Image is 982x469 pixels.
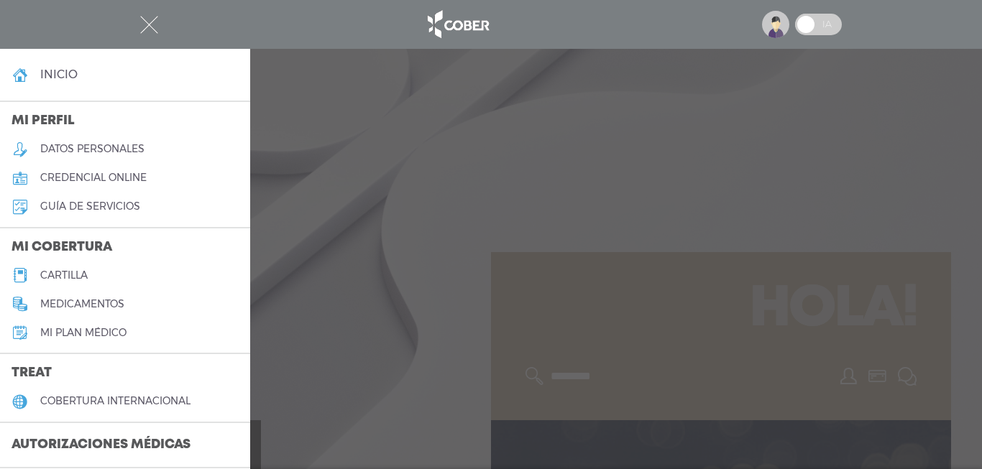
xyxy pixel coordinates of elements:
img: logo_cober_home-white.png [420,7,495,42]
h5: datos personales [40,143,144,155]
h5: cartilla [40,269,88,282]
h5: medicamentos [40,298,124,310]
img: Cober_menu-close-white.svg [140,16,158,34]
h5: guía de servicios [40,200,140,213]
h5: credencial online [40,172,147,184]
h5: cobertura internacional [40,395,191,407]
img: profile-placeholder.svg [762,11,789,38]
h5: Mi plan médico [40,327,127,339]
h4: inicio [40,68,78,81]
